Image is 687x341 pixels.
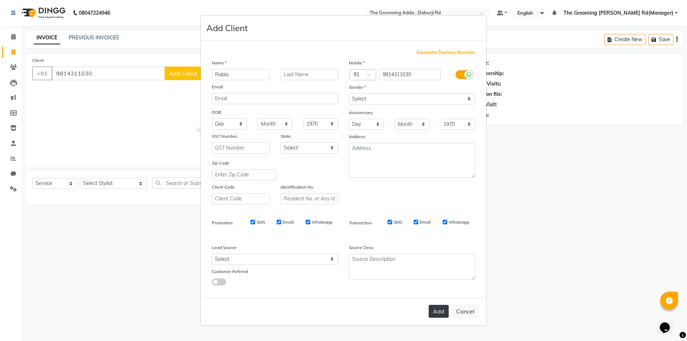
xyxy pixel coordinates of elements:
label: Identification No. [281,184,314,190]
label: State [281,133,291,140]
label: Address [349,133,365,140]
iframe: chat widget [657,312,680,334]
label: Customer Referral [212,268,248,275]
label: Email [283,219,294,225]
label: Source Desc [349,244,374,251]
label: Whatsapp [312,219,332,225]
label: SMS [394,219,402,225]
label: GST Number [212,133,237,140]
label: Anniversary [349,109,372,116]
label: Gender [349,84,366,91]
label: SMS [257,219,265,225]
h4: Add Client [206,21,248,34]
label: Mobile [349,60,365,66]
input: Client Code [212,193,270,204]
label: Client Code [212,184,235,190]
input: First Name [212,69,270,80]
input: GST Number [212,142,270,154]
label: Transaction [349,220,372,226]
label: Whatsapp [449,219,469,225]
input: Resident No. or Any Id [281,193,338,204]
button: Cancel [452,305,479,318]
label: Email [420,219,431,225]
label: DOB [212,109,221,116]
span: Generate Dummy Number [416,49,475,56]
input: Email [212,93,338,104]
input: Mobile [379,69,441,80]
label: Promotion [212,220,233,226]
input: Last Name [281,69,338,80]
input: Enter Zip Code [212,169,276,180]
label: Name [212,60,226,66]
button: Add [429,305,449,318]
label: Email [212,84,223,90]
label: Lead Source [212,244,237,251]
label: Zip Code [212,160,229,166]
